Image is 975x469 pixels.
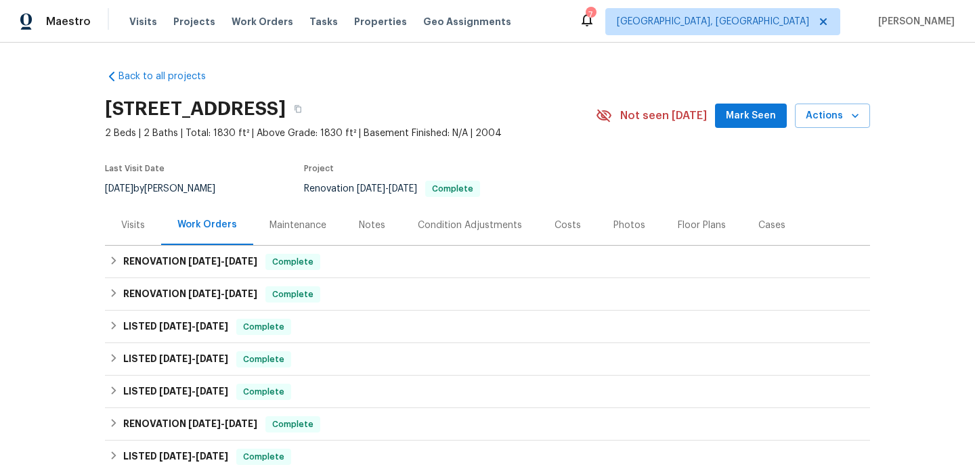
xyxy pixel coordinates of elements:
[177,218,237,231] div: Work Orders
[359,219,385,232] div: Notes
[232,15,293,28] span: Work Orders
[196,354,228,363] span: [DATE]
[423,15,511,28] span: Geo Assignments
[188,289,257,298] span: -
[173,15,215,28] span: Projects
[159,386,192,396] span: [DATE]
[46,15,91,28] span: Maestro
[267,255,319,269] span: Complete
[309,17,338,26] span: Tasks
[105,127,596,140] span: 2 Beds | 2 Baths | Total: 1830 ft² | Above Grade: 1830 ft² | Basement Finished: N/A | 2004
[159,321,228,331] span: -
[238,385,290,399] span: Complete
[304,164,334,173] span: Project
[105,343,870,376] div: LISTED [DATE]-[DATE]Complete
[123,286,257,303] h6: RENOVATION
[159,354,192,363] span: [DATE]
[196,451,228,461] span: [DATE]
[238,320,290,334] span: Complete
[159,451,192,461] span: [DATE]
[726,108,776,125] span: Mark Seen
[267,288,319,301] span: Complete
[105,376,870,408] div: LISTED [DATE]-[DATE]Complete
[105,70,235,83] a: Back to all projects
[418,219,522,232] div: Condition Adjustments
[225,419,257,428] span: [DATE]
[159,354,228,363] span: -
[105,184,133,194] span: [DATE]
[304,184,480,194] span: Renovation
[613,219,645,232] div: Photos
[105,278,870,311] div: RENOVATION [DATE]-[DATE]Complete
[806,108,859,125] span: Actions
[123,449,228,465] h6: LISTED
[795,104,870,129] button: Actions
[123,254,257,270] h6: RENOVATION
[555,219,581,232] div: Costs
[123,384,228,400] h6: LISTED
[105,311,870,343] div: LISTED [DATE]-[DATE]Complete
[123,319,228,335] h6: LISTED
[105,102,286,116] h2: [STREET_ADDRESS]
[267,418,319,431] span: Complete
[105,246,870,278] div: RENOVATION [DATE]-[DATE]Complete
[238,450,290,464] span: Complete
[238,353,290,366] span: Complete
[715,104,787,129] button: Mark Seen
[105,408,870,441] div: RENOVATION [DATE]-[DATE]Complete
[188,256,221,266] span: [DATE]
[269,219,326,232] div: Maintenance
[123,416,257,432] h6: RENOVATION
[105,181,232,197] div: by [PERSON_NAME]
[873,15,955,28] span: [PERSON_NAME]
[159,386,228,396] span: -
[196,321,228,331] span: [DATE]
[196,386,228,396] span: [DATE]
[159,451,228,461] span: -
[188,256,257,266] span: -
[121,219,145,232] div: Visits
[129,15,157,28] span: Visits
[286,97,310,121] button: Copy Address
[188,419,257,428] span: -
[159,321,192,331] span: [DATE]
[678,219,726,232] div: Floor Plans
[105,164,165,173] span: Last Visit Date
[225,256,257,266] span: [DATE]
[123,351,228,367] h6: LISTED
[357,184,385,194] span: [DATE]
[389,184,417,194] span: [DATE]
[225,289,257,298] span: [DATE]
[586,8,595,22] div: 7
[188,419,221,428] span: [DATE]
[357,184,417,194] span: -
[427,185,479,193] span: Complete
[620,109,707,122] span: Not seen [DATE]
[354,15,407,28] span: Properties
[188,289,221,298] span: [DATE]
[758,219,785,232] div: Cases
[617,15,809,28] span: [GEOGRAPHIC_DATA], [GEOGRAPHIC_DATA]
